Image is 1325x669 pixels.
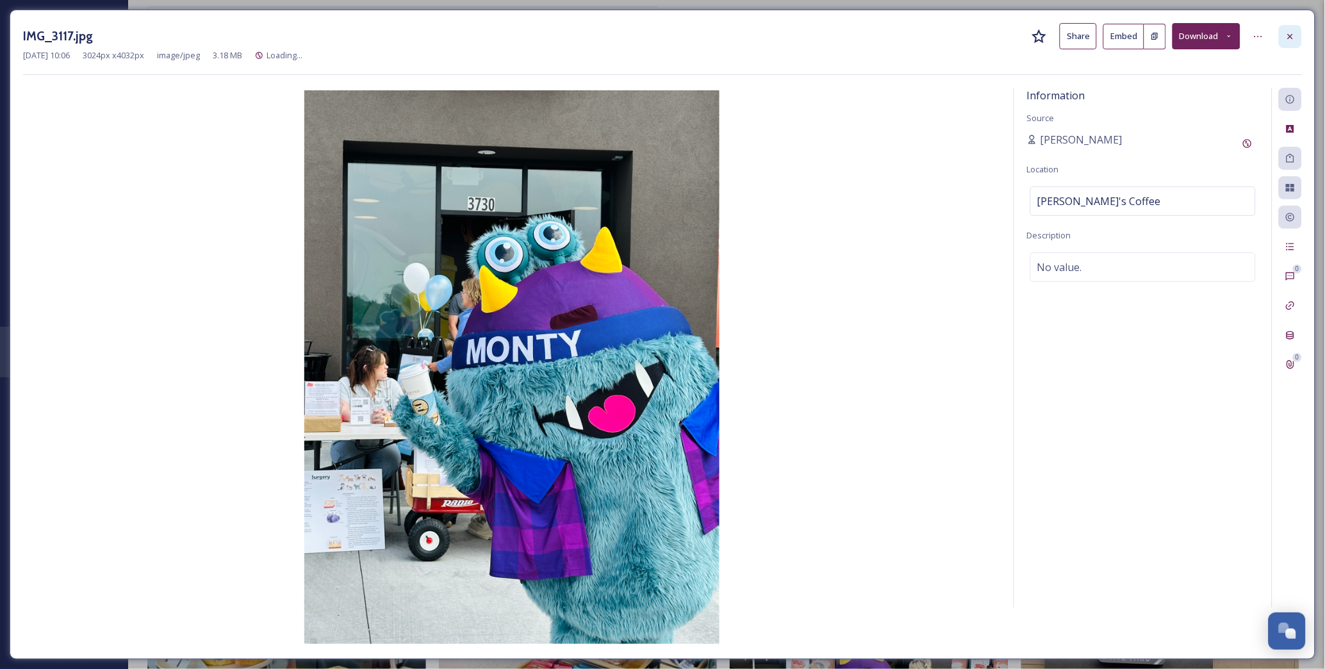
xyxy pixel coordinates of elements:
button: Embed [1103,24,1144,49]
h3: IMG_3117.jpg [23,27,93,45]
span: 3024 px x 4032 px [83,49,144,62]
span: [DATE] 10:06 [23,49,70,62]
span: No value. [1037,260,1082,275]
button: Open Chat [1269,613,1306,650]
span: Description [1027,229,1071,241]
span: Location [1027,163,1059,175]
div: 0 [1293,265,1302,274]
span: image/jpeg [157,49,200,62]
div: 0 [1293,353,1302,362]
span: Loading... [267,49,302,61]
span: 3.18 MB [213,49,242,62]
img: IMG_3117.jpg [23,90,1001,644]
span: [PERSON_NAME]'s Coffee [1037,194,1161,209]
button: Download [1173,23,1240,49]
span: Information [1027,88,1085,103]
button: Share [1060,23,1097,49]
span: [PERSON_NAME] [1041,132,1123,147]
span: Source [1027,112,1055,124]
